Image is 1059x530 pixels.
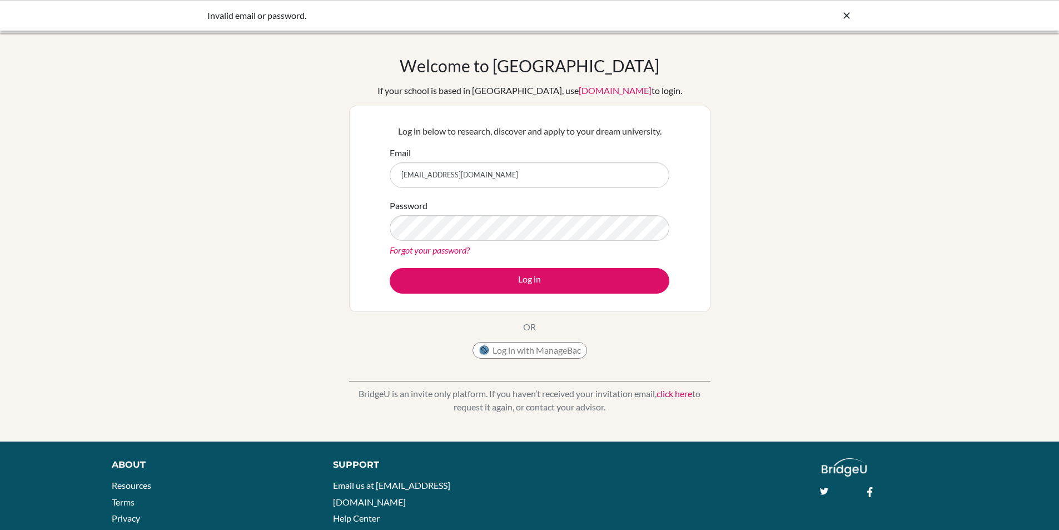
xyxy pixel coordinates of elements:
[207,9,685,22] div: Invalid email or password.
[112,513,140,523] a: Privacy
[523,320,536,334] p: OR
[822,458,867,477] img: logo_white@2x-f4f0deed5e89b7ecb1c2cc34c3e3d731f90f0f143d5ea2071677605dd97b5244.png
[112,480,151,491] a: Resources
[390,146,411,160] label: Email
[377,84,682,97] div: If your school is based in [GEOGRAPHIC_DATA], use to login.
[390,268,669,294] button: Log in
[333,513,380,523] a: Help Center
[390,125,669,138] p: Log in below to research, discover and apply to your dream university.
[390,245,470,255] a: Forgot your password?
[333,480,450,507] a: Email us at [EMAIL_ADDRESS][DOMAIN_NAME]
[657,388,692,399] a: click here
[473,342,587,359] button: Log in with ManageBac
[349,387,710,414] p: BridgeU is an invite only platform. If you haven’t received your invitation email, to request it ...
[112,458,308,472] div: About
[333,458,516,472] div: Support
[579,85,652,96] a: [DOMAIN_NAME]
[112,497,135,507] a: Terms
[390,199,427,212] label: Password
[400,56,659,76] h1: Welcome to [GEOGRAPHIC_DATA]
